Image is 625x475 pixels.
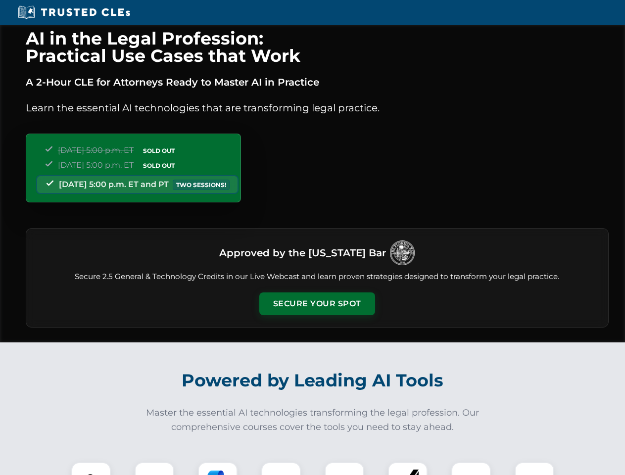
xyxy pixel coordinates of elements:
p: Master the essential AI technologies transforming the legal profession. Our comprehensive courses... [140,406,486,434]
p: A 2-Hour CLE for Attorneys Ready to Master AI in Practice [26,74,609,90]
span: SOLD OUT [140,145,178,156]
p: Learn the essential AI technologies that are transforming legal practice. [26,100,609,116]
h2: Powered by Leading AI Tools [39,363,587,398]
h1: AI in the Legal Profession: Practical Use Cases that Work [26,30,609,64]
p: Secure 2.5 General & Technology Credits in our Live Webcast and learn proven strategies designed ... [38,271,596,283]
img: Trusted CLEs [15,5,133,20]
h3: Approved by the [US_STATE] Bar [219,244,386,262]
span: [DATE] 5:00 p.m. ET [58,145,134,155]
span: [DATE] 5:00 p.m. ET [58,160,134,170]
button: Secure Your Spot [259,292,375,315]
span: SOLD OUT [140,160,178,171]
img: Logo [390,240,415,265]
